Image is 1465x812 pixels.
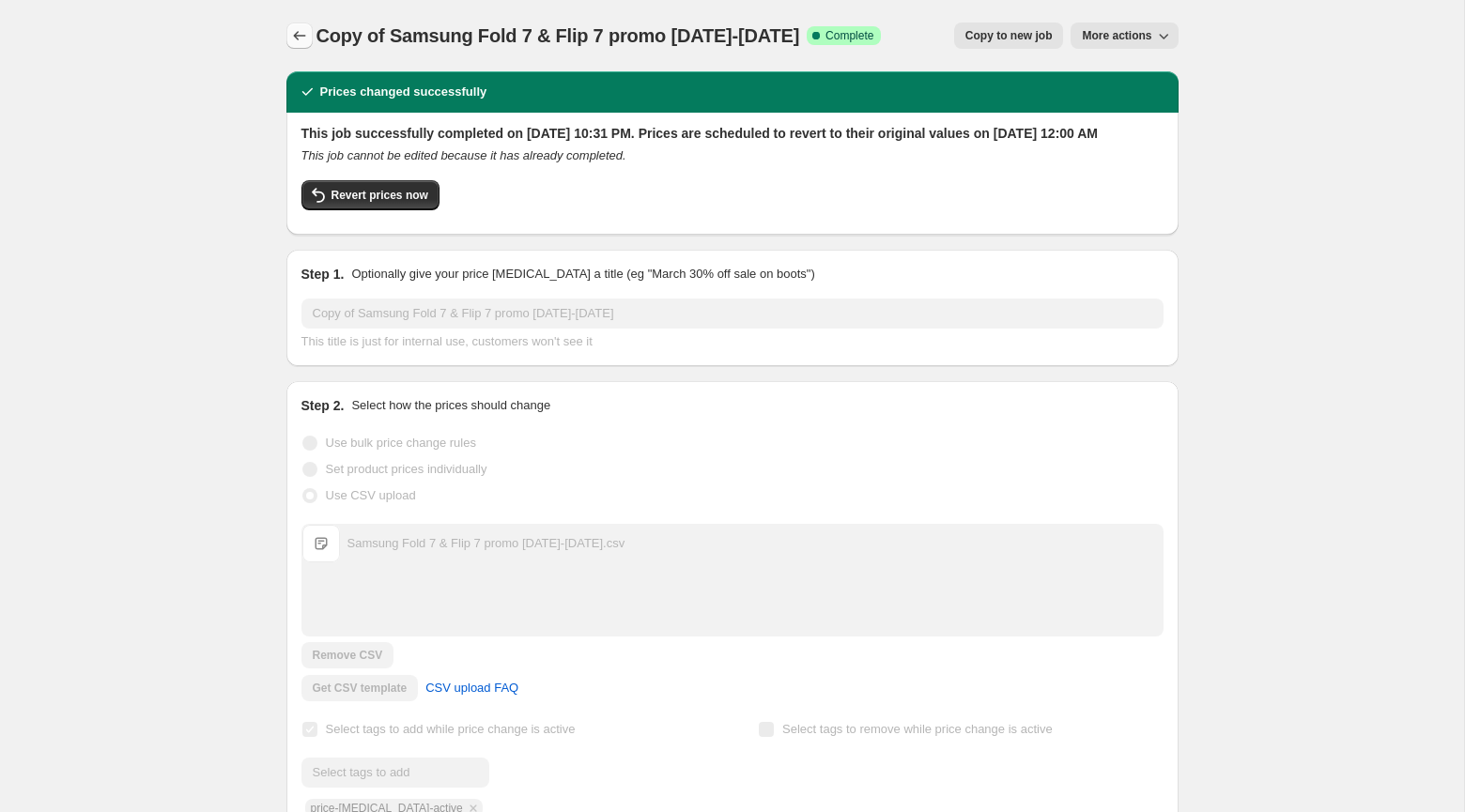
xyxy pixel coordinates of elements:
[320,83,487,101] h2: Prices changed successfully
[954,23,1064,49] button: Copy to new job
[782,722,1053,736] span: Select tags to remove while price change is active
[326,722,576,736] span: Select tags to add while price change is active
[301,334,593,348] span: This title is just for internal use, customers won't see it
[1071,23,1178,49] button: More actions
[301,148,626,162] i: This job cannot be edited because it has already completed.
[425,679,518,697] span: CSV upload FAQ
[351,396,550,415] p: Select how the prices should change
[347,534,625,553] div: Samsung Fold 7 & Flip 7 promo [DATE]-[DATE].csv
[332,188,428,203] span: Revert prices now
[326,462,487,476] span: Set product prices individually
[301,124,1164,143] h2: This job successfully completed on [DATE] 10:31 PM. Prices are scheduled to revert to their origi...
[301,265,345,283] h2: Step 1.
[414,673,530,703] a: CSV upload FAQ
[301,180,439,210] button: Revert prices now
[326,436,476,450] span: Use bulk price change rules
[825,28,873,43] span: Complete
[301,396,345,415] h2: Step 2.
[316,25,800,46] span: Copy of Samsung Fold 7 & Flip 7 promo [DATE]-[DATE]
[301,299,1164,329] input: 30% off holiday sale
[286,23,313,49] button: Price change jobs
[1082,28,1151,43] span: More actions
[326,488,416,502] span: Use CSV upload
[965,28,1053,43] span: Copy to new job
[351,265,814,283] p: Optionally give your price [MEDICAL_DATA] a title (eg "March 30% off sale on boots")
[301,758,489,788] input: Select tags to add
